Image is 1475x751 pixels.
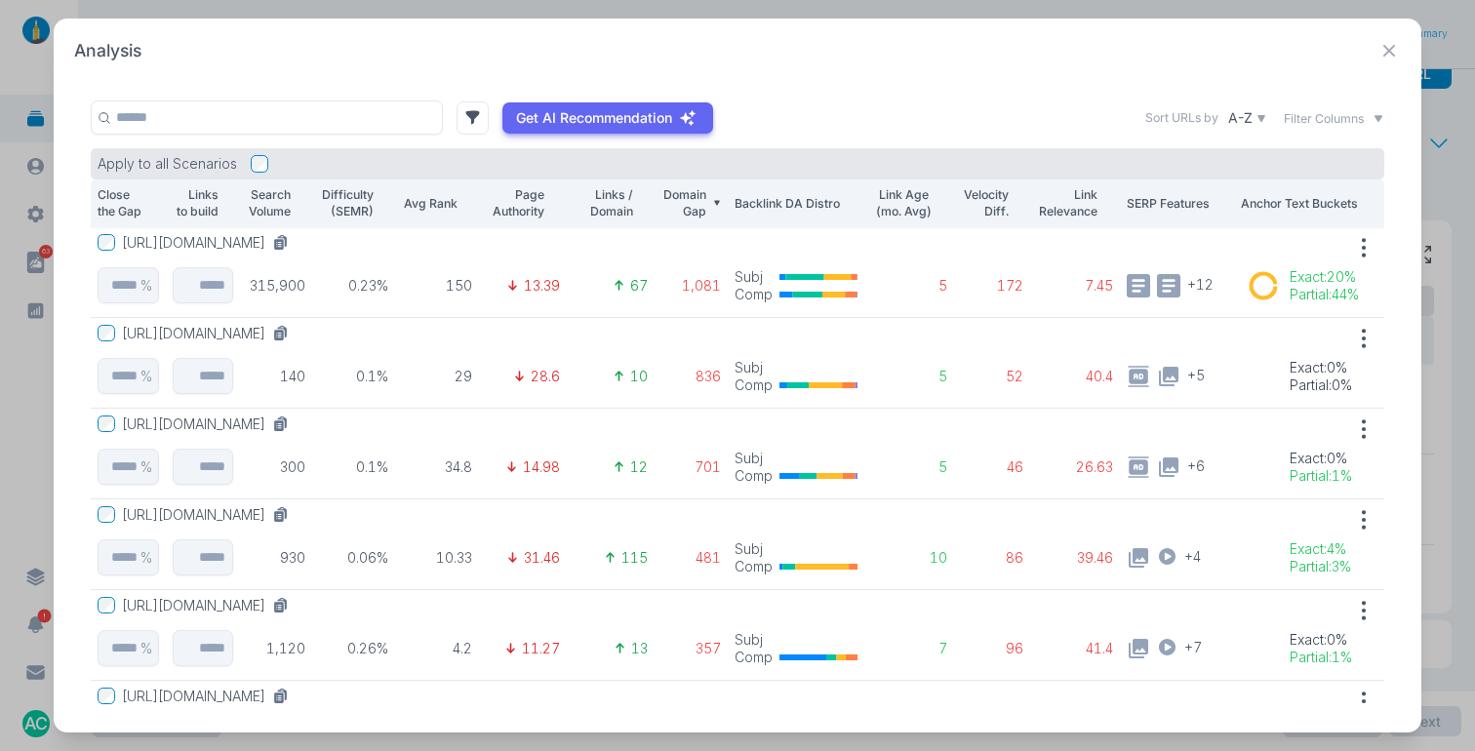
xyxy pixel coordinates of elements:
[319,277,388,295] p: 0.23%
[1290,540,1351,558] p: Exact : 4%
[122,506,297,524] button: [URL][DOMAIN_NAME]
[735,195,860,213] p: Backlink DA Distro
[1290,649,1352,666] p: Partial : 1%
[735,268,773,286] p: Subj
[630,368,648,385] p: 10
[1037,186,1097,220] p: Link Relevance
[247,277,306,295] p: 315,900
[735,631,773,649] p: Subj
[1037,368,1113,385] p: 40.4
[735,359,773,376] p: Subj
[735,376,773,394] p: Comp
[1290,450,1352,467] p: Exact : 0%
[961,368,1023,385] p: 52
[74,39,141,63] h2: Analysis
[661,186,707,220] p: Domain Gap
[1228,109,1253,127] p: A-Z
[319,368,388,385] p: 0.1%
[1184,637,1202,655] span: + 7
[1127,195,1227,213] p: SERP Features
[621,549,648,567] p: 115
[961,277,1023,295] p: 172
[661,368,722,385] p: 836
[1037,640,1113,657] p: 41.4
[402,549,473,567] p: 10.33
[735,450,773,467] p: Subj
[140,549,152,567] p: %
[1037,549,1113,567] p: 39.46
[1290,467,1352,485] p: Partial : 1%
[874,458,947,476] p: 5
[735,286,773,303] p: Comp
[1184,546,1201,565] span: + 4
[1241,195,1377,213] p: Anchor Text Buckets
[630,458,648,476] p: 12
[247,549,306,567] p: 930
[630,277,648,295] p: 67
[874,640,947,657] p: 7
[961,458,1023,476] p: 46
[247,186,292,220] p: Search Volume
[402,458,473,476] p: 34.8
[1290,631,1352,649] p: Exact : 0%
[122,415,297,433] button: [URL][DOMAIN_NAME]
[98,186,144,220] p: Close the Gap
[661,277,722,295] p: 1,081
[661,640,722,657] p: 357
[173,186,219,220] p: Links to build
[1290,376,1352,394] p: Partial : 0%
[140,640,152,657] p: %
[631,640,648,657] p: 13
[735,540,773,558] p: Subj
[486,186,544,220] p: Page Authority
[874,186,932,220] p: Link Age (mo. Avg)
[961,640,1023,657] p: 96
[524,549,560,567] p: 31.46
[735,558,773,575] p: Comp
[1290,558,1351,575] p: Partial : 3%
[319,549,388,567] p: 0.06%
[122,597,297,614] button: [URL][DOMAIN_NAME]
[574,186,633,220] p: Links / Domain
[524,277,560,295] p: 13.39
[661,549,722,567] p: 481
[961,186,1009,220] p: Velocity Diff.
[735,649,773,666] p: Comp
[1037,277,1113,295] p: 7.45
[122,325,297,342] button: [URL][DOMAIN_NAME]
[122,688,297,705] button: [URL][DOMAIN_NAME]
[402,368,473,385] p: 29
[874,277,947,295] p: 5
[140,277,152,295] p: %
[531,368,560,385] p: 28.6
[1037,458,1113,476] p: 26.63
[247,640,306,657] p: 1,120
[1187,455,1205,474] span: + 6
[523,458,560,476] p: 14.98
[1145,109,1218,127] label: Sort URLs by
[1290,268,1359,286] p: Exact : 20%
[402,195,458,213] p: Avg Rank
[961,549,1023,567] p: 86
[1284,110,1384,128] button: Filter Columns
[735,467,773,485] p: Comp
[319,186,373,220] p: Difficulty (SEMR)
[516,109,672,127] p: Get AI Recommendation
[1187,274,1214,293] span: + 12
[1290,359,1352,376] p: Exact : 0%
[319,640,388,657] p: 0.26%
[1284,110,1364,128] span: Filter Columns
[874,549,947,567] p: 10
[1225,106,1270,131] button: A-Z
[1290,286,1359,303] p: Partial : 44%
[874,368,947,385] p: 5
[319,458,388,476] p: 0.1%
[661,458,722,476] p: 701
[402,277,473,295] p: 150
[247,368,306,385] p: 140
[140,368,152,385] p: %
[402,640,473,657] p: 4.2
[522,640,560,657] p: 11.27
[140,458,152,476] p: %
[502,102,713,134] button: Get AI Recommendation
